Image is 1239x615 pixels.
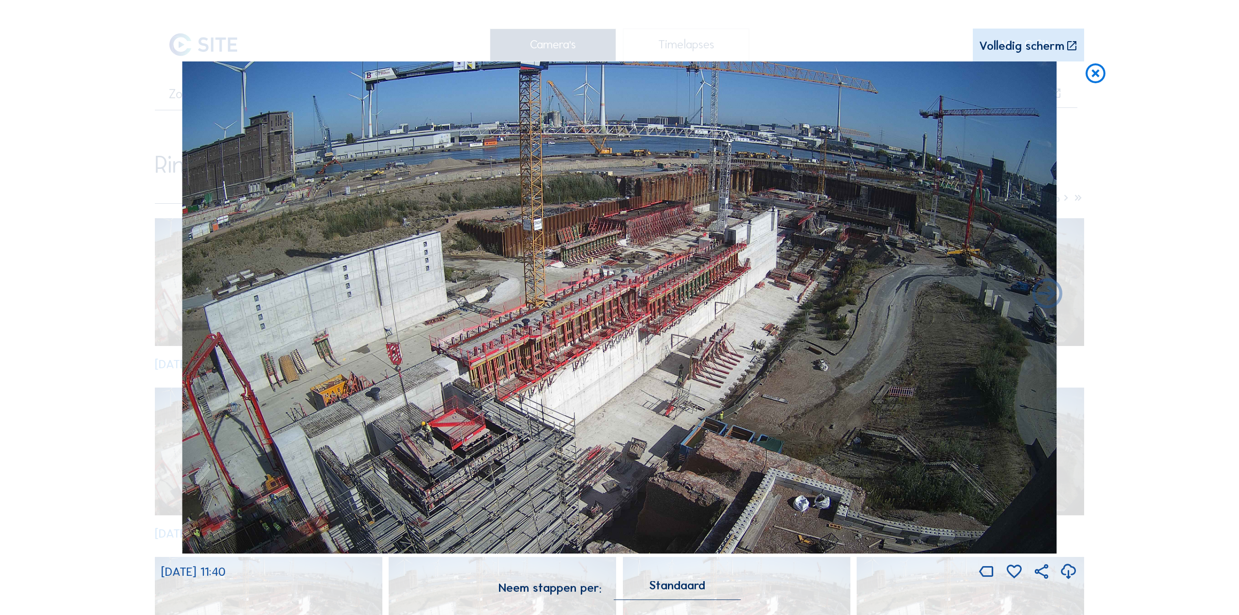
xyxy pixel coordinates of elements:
i: Back [1029,277,1065,313]
div: Standaard [649,581,705,590]
div: Neem stappen per: [499,582,602,594]
div: Volledig scherm [979,40,1064,53]
span: [DATE] 11:40 [161,564,226,579]
img: Image [182,61,1057,554]
div: Standaard [614,581,740,599]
